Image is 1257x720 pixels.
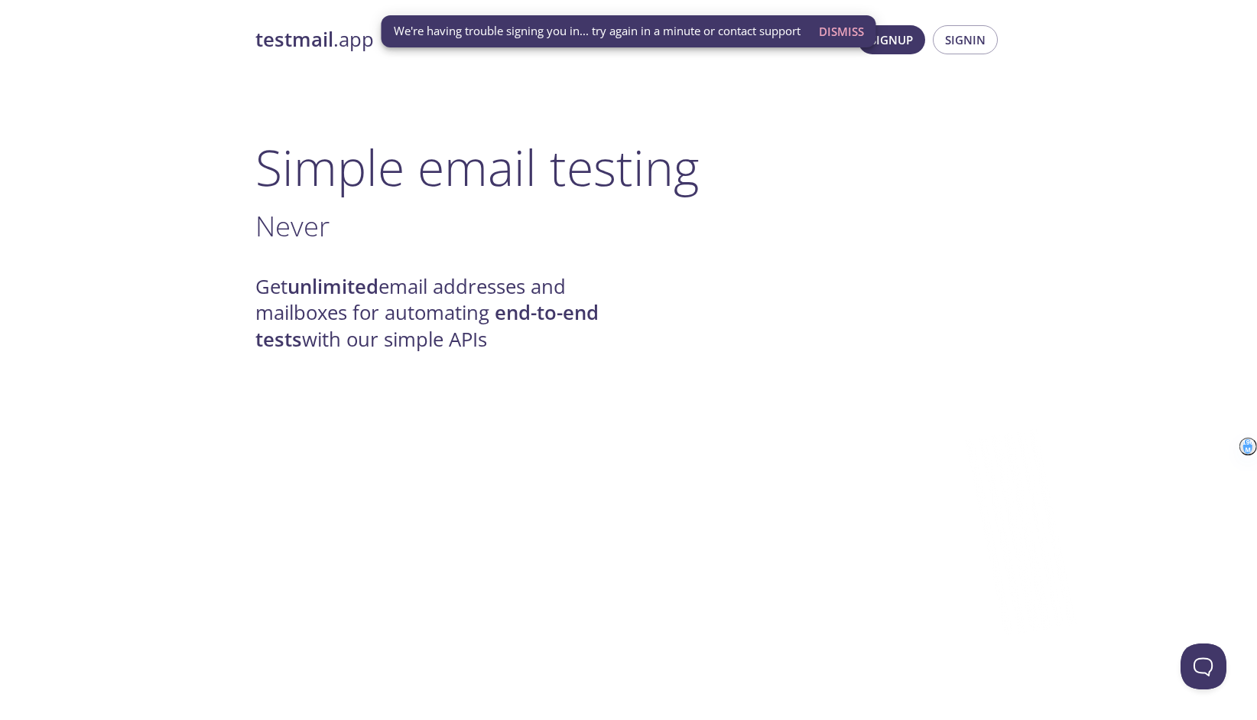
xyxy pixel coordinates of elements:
span: Never [255,207,330,245]
strong: unlimited [287,273,378,300]
button: Signup [858,25,925,54]
span: Signup [870,30,913,50]
button: Dismiss [813,17,870,46]
iframe: Help Scout Beacon - Open [1181,643,1226,689]
a: testmail.app [255,27,615,53]
strong: testmail [255,26,333,53]
span: Signin [945,30,986,50]
span: We're having trouble signing you in... try again in a minute or contact support [394,23,801,39]
h1: Simple email testing [255,138,1002,197]
h4: Get email addresses and mailboxes for automating with our simple APIs [255,274,628,353]
strong: end-to-end tests [255,299,599,352]
button: Signin [933,25,998,54]
span: Dismiss [819,21,864,41]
